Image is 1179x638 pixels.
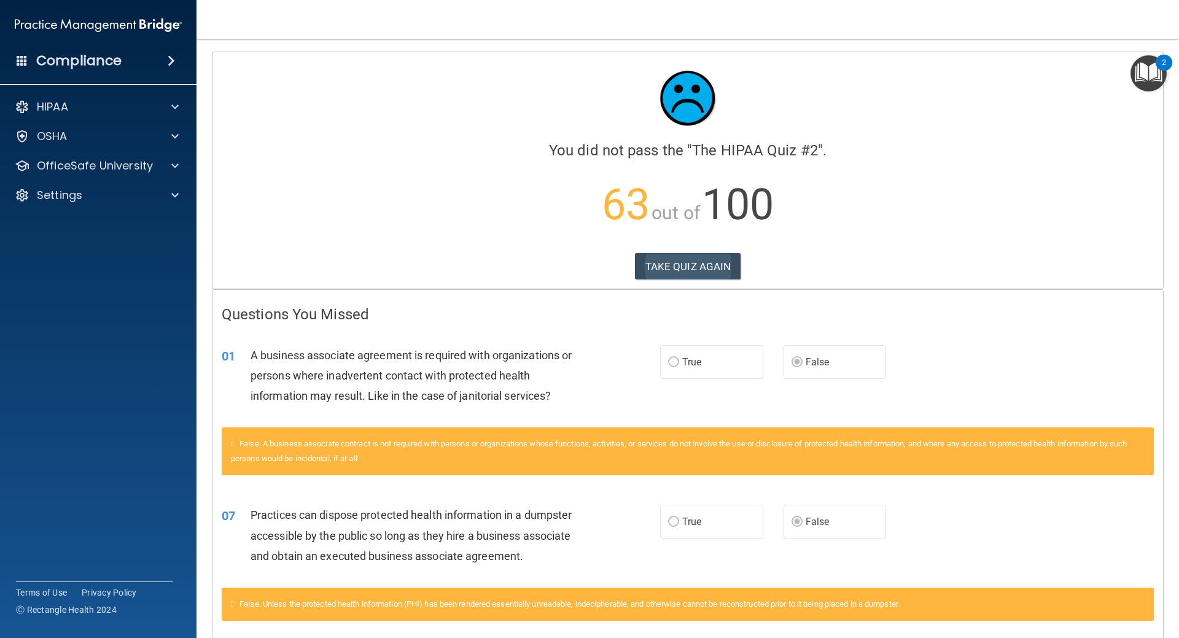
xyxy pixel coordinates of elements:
[15,188,179,203] a: Settings
[15,99,179,114] a: HIPAA
[15,158,179,173] a: OfficeSafe University
[682,356,701,368] span: True
[668,358,679,367] input: True
[682,516,701,527] span: True
[222,142,1154,158] h4: You did not pass the " ".
[239,599,900,609] span: False. Unless the protected health information (PHI) has been rendered essentially unreadable, in...
[82,586,137,599] a: Privacy Policy
[702,179,774,230] span: 100
[251,349,572,402] span: A business associate agreement is required with organizations or persons where inadvertent contac...
[36,52,122,69] h4: Compliance
[806,356,830,368] span: False
[1118,553,1164,600] iframe: Drift Widget Chat Controller
[651,61,725,135] img: sad_face.ecc698e2.jpg
[16,604,117,616] span: Ⓒ Rectangle Health 2024
[1130,55,1167,91] button: Open Resource Center, 2 new notifications
[15,13,182,37] img: PMB logo
[1162,63,1166,79] div: 2
[222,349,235,364] span: 01
[251,508,572,562] span: Practices can dispose protected health information in a dumpster accessible by the public so long...
[792,518,803,527] input: False
[652,202,700,224] span: out of
[806,516,830,527] span: False
[668,518,679,527] input: True
[15,129,179,144] a: OSHA
[231,439,1127,463] span: False. A business associate contract is not required with persons or organizations whose function...
[37,99,68,114] p: HIPAA
[37,158,153,173] p: OfficeSafe University
[16,586,67,599] a: Terms of Use
[792,358,803,367] input: False
[692,142,818,159] span: The HIPAA Quiz #2
[37,188,82,203] p: Settings
[635,253,741,280] button: TAKE QUIZ AGAIN
[602,179,650,230] span: 63
[222,508,235,523] span: 07
[37,129,68,144] p: OSHA
[222,306,1154,322] h4: Questions You Missed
